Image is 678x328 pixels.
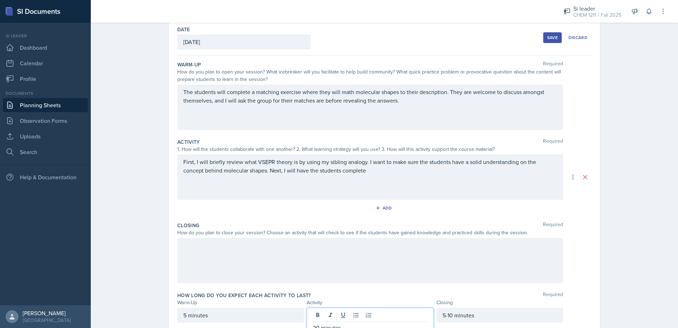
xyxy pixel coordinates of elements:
[543,138,563,146] span: Required
[547,35,558,40] div: Save
[437,299,563,306] div: Closing
[3,129,88,143] a: Uploads
[543,292,563,299] span: Required
[543,61,563,68] span: Required
[177,146,563,153] div: 1. How will the students collaborate with one another? 2. What learning strategy will you use? 3....
[183,158,557,175] p: First, I will briefly review what VSEPR theory is by using my sibling analogy. I want to make sur...
[177,292,311,299] label: How long do you expect each activity to last?
[543,222,563,229] span: Required
[3,114,88,128] a: Observation Forms
[3,33,88,39] div: Si leader
[23,317,71,324] div: [GEOGRAPHIC_DATA]
[177,61,201,68] label: Warm-Up
[377,205,392,211] div: Add
[177,229,563,236] div: How do you plan to close your session? Choose an activity that will check to see if the students ...
[183,311,298,319] p: 5 minutes
[3,72,88,86] a: Profile
[573,4,621,13] div: Si leader
[3,98,88,112] a: Planning Sheets
[177,222,199,229] label: Closing
[443,311,557,319] p: 5-10 minutes
[3,170,88,184] div: Help & Documentation
[177,68,563,83] div: How do you plan to open your session? What icebreaker will you facilitate to help build community...
[3,56,88,70] a: Calendar
[565,32,591,43] button: Discard
[177,299,304,306] div: Warm-Up
[3,145,88,159] a: Search
[373,203,396,213] button: Add
[177,138,200,146] label: Activity
[568,35,588,40] div: Discard
[543,32,562,43] button: Save
[177,26,190,33] label: Date
[183,88,557,105] p: The students will complete a matching exercise where they will math molecular shapes to their des...
[3,40,88,55] a: Dashboard
[307,299,433,306] div: Activity
[23,310,71,317] div: [PERSON_NAME]
[3,90,88,97] div: Documents
[573,11,621,19] div: CHEM 1211 / Fall 2025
